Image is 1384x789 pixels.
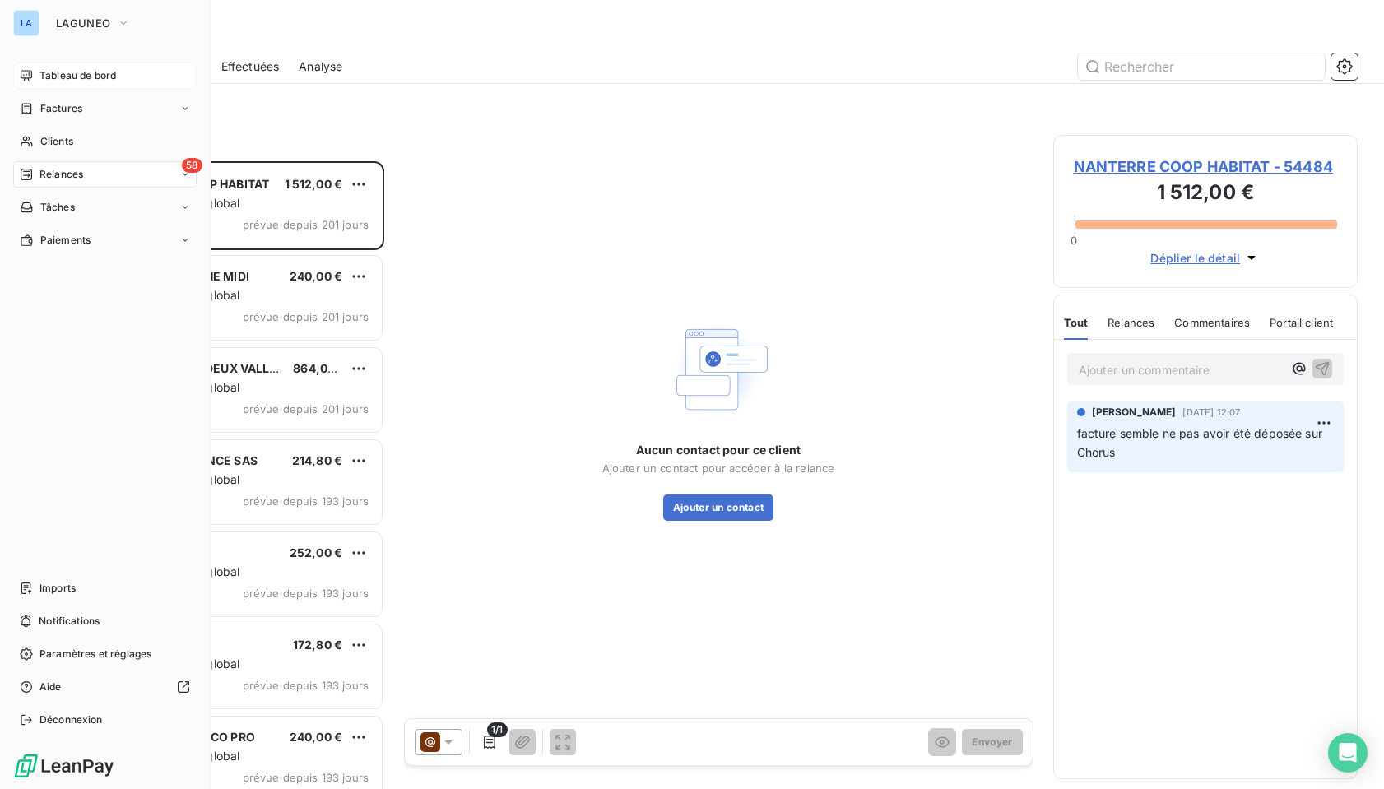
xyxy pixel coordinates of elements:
span: Déplier le détail [1150,249,1240,267]
span: 864,00 € [293,361,346,375]
span: Aide [39,680,62,694]
button: Envoyer [962,729,1022,755]
span: prévue depuis 201 jours [243,310,369,323]
a: Aide [13,674,197,700]
div: Open Intercom Messenger [1328,733,1368,773]
span: Relances [1108,316,1154,329]
img: Empty state [666,317,771,422]
span: 240,00 € [290,730,342,744]
span: Paiements [40,233,91,248]
span: Ajouter un contact pour accéder à la relance [602,462,835,475]
span: NANTERRE COOP HABITAT - 54484 [1074,155,1338,178]
button: Déplier le détail [1145,248,1265,267]
span: [PERSON_NAME] [1092,405,1177,420]
span: Relances [39,167,83,182]
span: Paramètres et réglages [39,647,151,661]
span: 1/1 [487,722,507,737]
span: Imports [39,581,76,596]
span: Effectuées [221,58,280,75]
span: 0 [1071,234,1077,247]
span: 58 [182,158,202,173]
span: 172,80 € [293,638,342,652]
span: [DATE] 12:07 [1182,407,1240,417]
div: grid [79,161,384,789]
span: 240,00 € [290,269,342,283]
span: 252,00 € [290,545,342,559]
span: 214,80 € [292,453,342,467]
span: 1 512,00 € [285,177,343,191]
span: Tout [1064,316,1089,329]
h3: 1 512,00 € [1074,178,1338,211]
span: prévue depuis 193 jours [243,494,369,508]
span: Analyse [299,58,342,75]
span: facture semble ne pas avoir été déposée sur Chorus [1077,426,1326,459]
span: prévue depuis 201 jours [243,218,369,231]
span: Déconnexion [39,712,103,727]
span: Factures [40,101,82,116]
span: Notifications [39,614,100,629]
span: Clients [40,134,73,149]
div: LA [13,10,39,36]
span: Portail client [1270,316,1333,329]
span: Tâches [40,200,75,215]
span: LAGUNEO [56,16,110,30]
span: prévue depuis 193 jours [243,679,369,692]
span: prévue depuis 193 jours [243,587,369,600]
button: Ajouter un contact [663,494,774,521]
span: Aucun contact pour ce client [636,442,801,458]
span: prévue depuis 201 jours [243,402,369,415]
span: prévue depuis 193 jours [243,771,369,784]
span: Commentaires [1174,316,1250,329]
span: Tableau de bord [39,68,116,83]
input: Rechercher [1078,53,1325,80]
img: Logo LeanPay [13,753,115,779]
